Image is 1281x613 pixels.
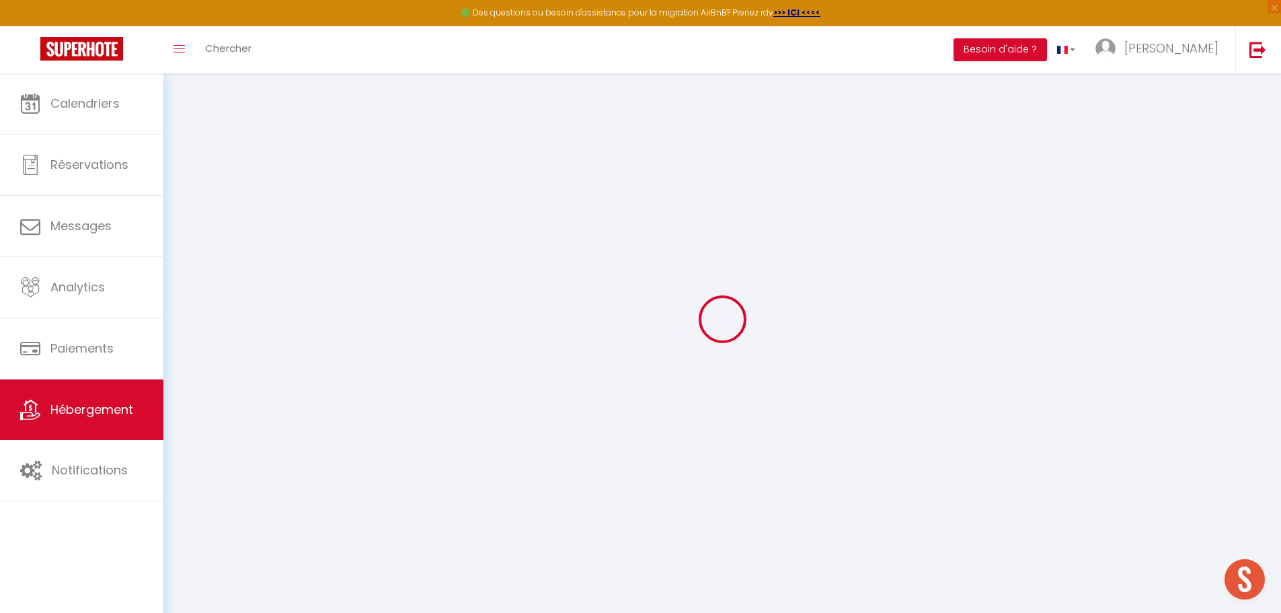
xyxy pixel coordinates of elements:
[50,156,128,173] span: Réservations
[773,7,820,18] a: >>> ICI <<<<
[52,462,128,478] span: Notifications
[40,37,123,61] img: Super Booking
[954,38,1047,61] button: Besoin d'aide ?
[1225,559,1265,600] div: Ouvrir le chat
[50,95,120,112] span: Calendriers
[1249,41,1266,58] img: logout
[50,279,105,295] span: Analytics
[1095,38,1116,59] img: ...
[1124,40,1218,57] span: [PERSON_NAME]
[195,26,262,73] a: Chercher
[50,217,112,234] span: Messages
[1085,26,1235,73] a: ... [PERSON_NAME]
[50,401,133,418] span: Hébergement
[205,41,251,55] span: Chercher
[50,340,114,357] span: Paiements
